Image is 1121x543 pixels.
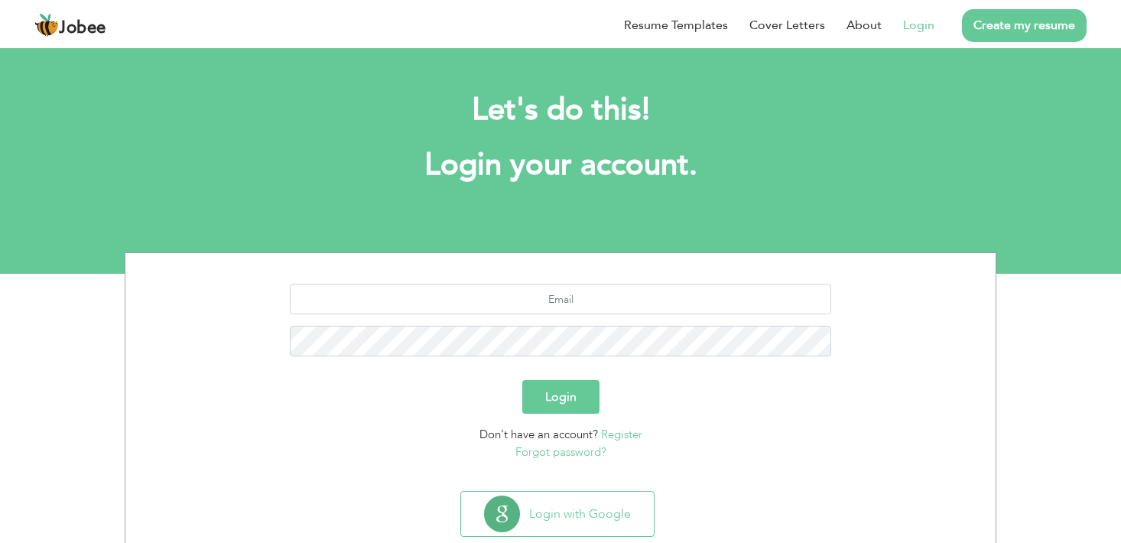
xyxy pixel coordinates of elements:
[148,90,973,130] h2: Let's do this!
[479,427,598,442] span: Don't have an account?
[34,13,59,37] img: jobee.io
[461,492,654,536] button: Login with Google
[962,9,1087,42] a: Create my resume
[148,145,973,185] h1: Login your account.
[624,16,728,34] a: Resume Templates
[515,444,606,460] a: Forgot password?
[903,16,934,34] a: Login
[290,284,832,314] input: Email
[601,427,642,442] a: Register
[34,13,106,37] a: Jobee
[846,16,882,34] a: About
[749,16,825,34] a: Cover Letters
[59,20,106,37] span: Jobee
[522,380,599,414] button: Login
